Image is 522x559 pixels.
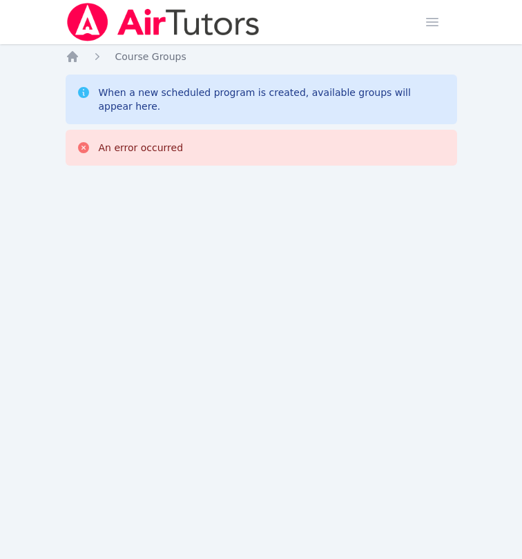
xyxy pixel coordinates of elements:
div: When a new scheduled program is created, available groups will appear here. [99,86,446,113]
div: An error occurred [99,141,184,155]
span: Course Groups [115,51,186,62]
nav: Breadcrumb [66,50,457,63]
a: Course Groups [115,50,186,63]
img: Air Tutors [66,3,261,41]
